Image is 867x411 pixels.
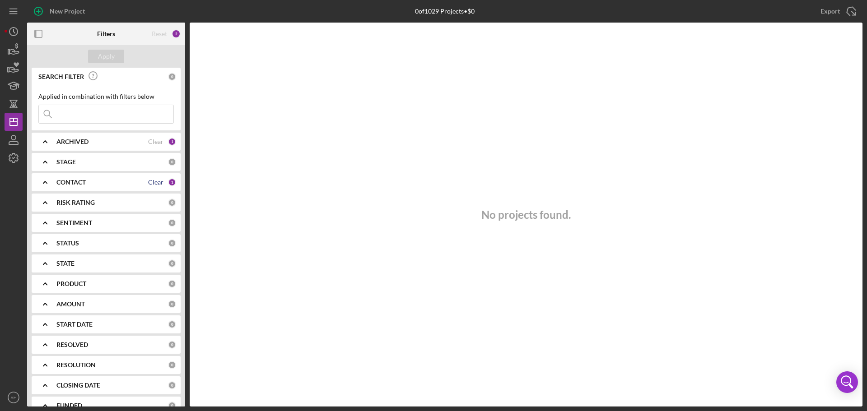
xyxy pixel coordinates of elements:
[168,361,176,369] div: 0
[88,50,124,63] button: Apply
[168,300,176,308] div: 0
[168,402,176,410] div: 0
[56,240,79,247] b: STATUS
[56,219,92,226] b: SENTIMENT
[38,73,84,80] b: SEARCH FILTER
[98,50,115,63] div: Apply
[56,300,85,308] b: AMOUNT
[168,138,176,146] div: 1
[56,158,76,166] b: STAGE
[97,30,115,37] b: Filters
[148,179,163,186] div: Clear
[168,280,176,288] div: 0
[56,199,95,206] b: RISK RATING
[27,2,94,20] button: New Project
[56,402,82,409] b: FUNDED
[50,2,85,20] div: New Project
[152,30,167,37] div: Reset
[172,29,181,38] div: 2
[168,320,176,328] div: 0
[168,178,176,186] div: 1
[56,138,89,145] b: ARCHIVED
[168,73,176,81] div: 0
[820,2,840,20] div: Export
[168,381,176,389] div: 0
[168,219,176,227] div: 0
[56,260,75,267] b: STATE
[38,93,174,100] div: Applied in combination with filters below
[811,2,862,20] button: Export
[56,361,96,369] b: RESOLUTION
[10,395,16,400] text: AH
[56,280,86,287] b: PRODUCT
[5,388,23,406] button: AH
[168,341,176,349] div: 0
[56,341,88,348] b: RESOLVED
[168,239,176,247] div: 0
[56,179,86,186] b: CONTACT
[148,138,163,145] div: Clear
[168,259,176,268] div: 0
[168,199,176,207] div: 0
[56,321,93,328] b: START DATE
[415,8,475,15] div: 0 of 1029 Projects • $0
[56,382,100,389] b: CLOSING DATE
[836,371,858,393] div: Open Intercom Messenger
[481,208,571,221] h3: No projects found.
[168,158,176,166] div: 0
